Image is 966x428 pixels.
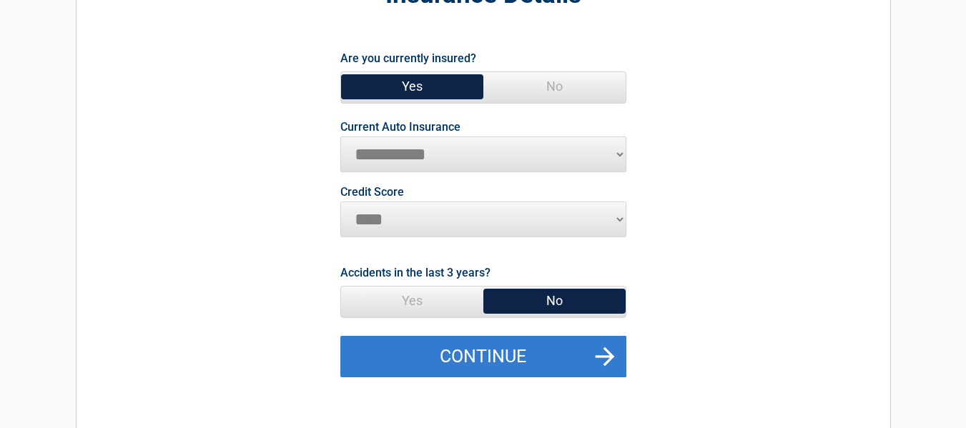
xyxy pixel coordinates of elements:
[340,49,476,68] label: Are you currently insured?
[341,287,483,315] span: Yes
[483,287,626,315] span: No
[340,263,491,282] label: Accidents in the last 3 years?
[483,72,626,101] span: No
[340,336,626,377] button: Continue
[340,121,460,133] label: Current Auto Insurance
[340,186,404,198] label: Credit Score
[341,72,483,101] span: Yes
